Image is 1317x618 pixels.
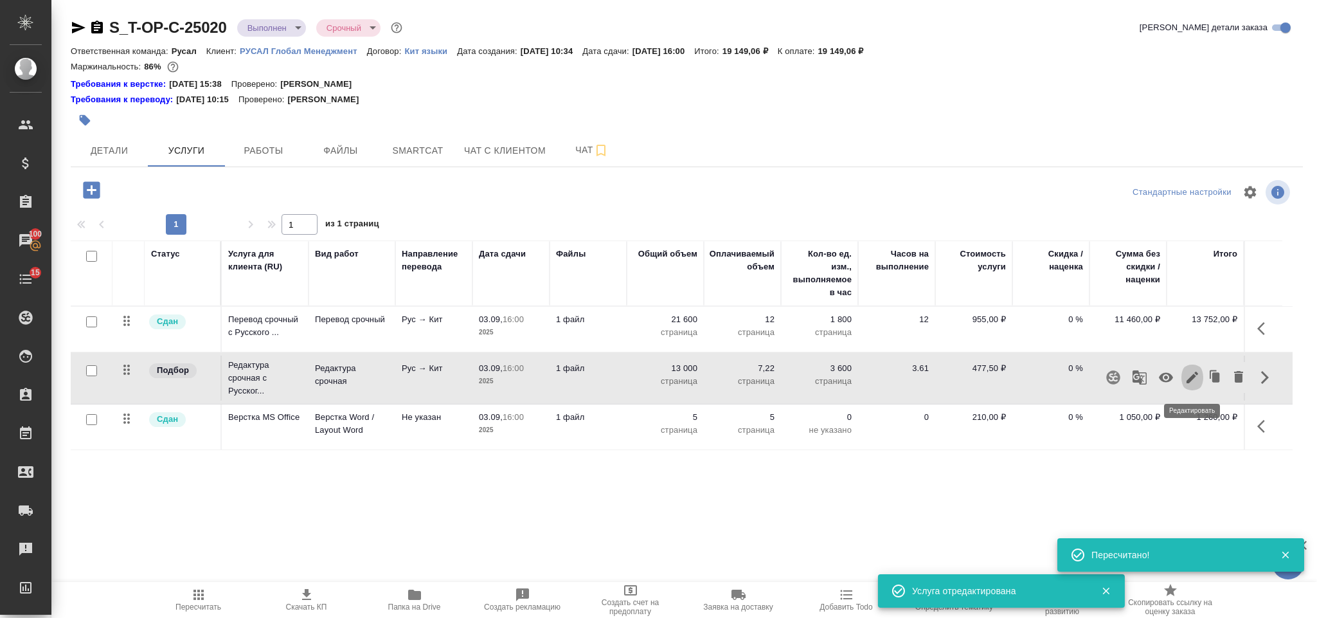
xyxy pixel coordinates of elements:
a: РУСАЛ Глобал Менеджмент [240,45,367,56]
p: [DATE] 15:38 [169,78,231,91]
p: 16:00 [503,314,524,324]
div: Скидка / наценка [1019,248,1083,273]
span: Услуги [156,143,217,159]
p: Верстка Word / Layout Word [315,411,389,437]
div: split button [1129,183,1235,203]
span: 15 [23,266,48,279]
p: 1 050,00 ₽ [1096,411,1160,424]
td: 12 [858,307,935,352]
button: Закрыть [1093,585,1119,597]
span: Файлы [310,143,372,159]
p: страница [633,326,697,339]
p: Рус → Кит [402,313,466,326]
p: 477,50 ₽ [942,362,1006,375]
span: Детали [78,143,140,159]
td: 3.61 [858,356,935,401]
p: 0 [787,411,852,424]
p: страница [710,424,775,437]
button: Учитывать [1151,362,1181,393]
button: Показать кнопки [1250,313,1280,344]
div: Статус [151,248,180,260]
p: 12 [710,313,775,326]
button: Добавить услугу [74,177,109,203]
button: Показать кнопки [1250,411,1280,442]
p: Редактура срочная с Русског... [228,359,302,397]
p: Перевод срочный с Русского ... [228,313,302,339]
button: Выполнен [244,23,291,33]
div: Дата сдачи [479,248,526,260]
td: 0 [858,404,935,450]
span: [PERSON_NAME] детали заказа [1140,21,1268,34]
div: Итого [1214,248,1237,260]
div: Вид работ [315,248,359,260]
span: из 1 страниц [325,216,379,235]
div: Сумма без скидки / наценки [1096,248,1160,286]
a: S_T-OP-C-25020 [109,19,227,36]
p: Проверено: [238,93,288,106]
p: 1 файл [556,313,620,326]
a: Требования к переводу: [71,93,176,106]
p: Маржинальность: [71,62,144,71]
p: 955,00 ₽ [942,313,1006,326]
p: 16:00 [503,412,524,422]
div: Выполнен [237,19,306,37]
p: 03.09, [479,314,503,324]
p: 3 600 [787,362,852,375]
button: Скопировать ссылку [89,20,105,35]
a: 15 [3,263,48,295]
button: Привязать к услуге проект Smartcat [1098,362,1129,393]
p: [DATE] 10:34 [521,46,583,56]
span: Чат с клиентом [464,143,546,159]
p: Редактура срочная [315,362,389,388]
p: 03.09, [479,363,503,373]
a: Кит языки [404,45,457,56]
p: Договор: [367,46,405,56]
p: 3 447,55 ₽ [1096,362,1160,375]
span: 100 [21,228,50,241]
span: Smartcat [387,143,449,159]
p: Сдан [157,315,178,328]
p: страница [787,326,852,339]
p: 86% [144,62,164,71]
p: [DATE] 10:15 [176,93,238,106]
a: 100 [3,224,48,257]
p: 13 000 [633,362,697,375]
p: 11 460,00 ₽ [1096,313,1160,326]
p: Дата создания: [457,46,520,56]
p: К оплате: [778,46,818,56]
div: Нажми, чтобы открыть папку с инструкцией [71,78,169,91]
p: страница [710,375,775,388]
p: 5 [633,411,697,424]
p: [DATE] 16:00 [632,46,695,56]
div: Выполнен [316,19,381,37]
p: 19 149,06 ₽ [722,46,778,56]
button: Скрыть кнопки [1250,362,1280,393]
button: Срочный [323,23,365,33]
p: Сдан [157,413,178,426]
p: Рус → Кит [402,362,466,375]
p: Верстка MS Office [228,411,302,424]
p: 210,00 ₽ [942,411,1006,424]
a: Требования к верстке: [71,78,169,91]
p: не указано [787,424,852,437]
p: 0 % [1019,362,1083,375]
div: Направление перевода [402,248,466,273]
p: страница [710,326,775,339]
p: страница [787,375,852,388]
button: Доп статусы указывают на важность/срочность заказа [388,19,405,36]
p: страница [633,424,697,437]
p: [PERSON_NAME] [280,78,361,91]
p: 0 % [1019,313,1083,326]
span: Работы [233,143,294,159]
p: 5 [710,411,775,424]
p: Кит языки [404,46,457,56]
div: Стоимость услуги [942,248,1006,273]
span: Посмотреть информацию [1266,180,1293,204]
p: Итого: [694,46,722,56]
p: страница [633,375,697,388]
p: 2025 [479,424,543,437]
p: 21 600 [633,313,697,326]
div: Файлы [556,248,586,260]
p: 2025 [479,375,543,388]
button: Рекомендация движка МТ [1124,362,1155,393]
